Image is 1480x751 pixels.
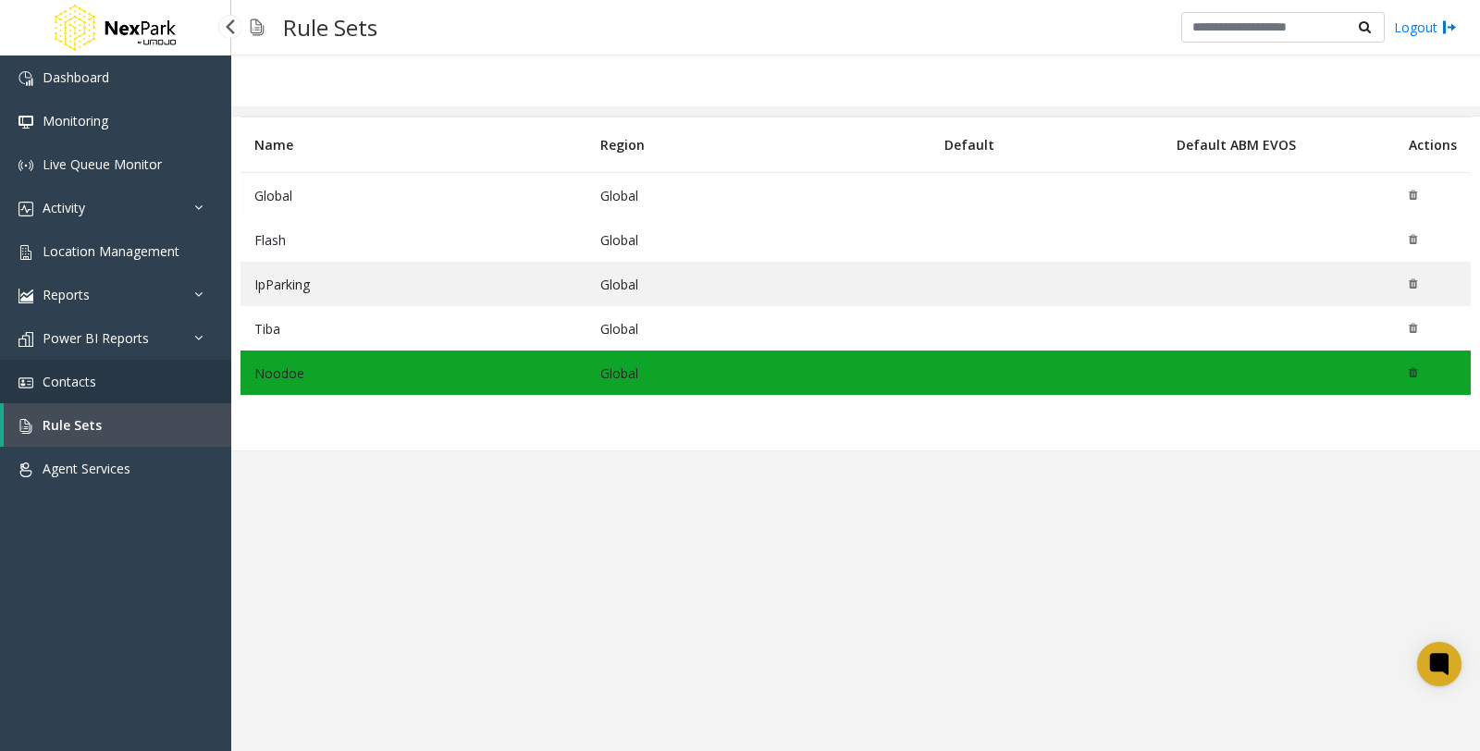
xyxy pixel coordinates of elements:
[4,403,231,447] a: Rule Sets
[1163,117,1395,173] th: Default ABM EVOS
[1394,18,1457,37] a: Logout
[43,199,85,216] span: Activity
[586,117,931,173] th: Region
[1395,117,1471,173] th: Actions
[43,416,102,434] span: Rule Sets
[586,351,931,395] td: Global
[43,242,179,260] span: Location Management
[43,155,162,173] span: Live Queue Monitor
[43,112,108,129] span: Monitoring
[18,462,33,477] img: 'icon'
[931,117,1163,173] th: Default
[250,5,265,50] img: pageIcon
[18,115,33,129] img: 'icon'
[18,332,33,347] img: 'icon'
[43,286,90,303] span: Reports
[18,289,33,303] img: 'icon'
[43,68,109,86] span: Dashboard
[240,306,586,351] td: Tiba
[18,245,33,260] img: 'icon'
[274,5,387,50] h3: Rule Sets
[18,202,33,216] img: 'icon'
[586,173,931,218] td: Global
[240,351,586,395] td: Noodoe
[240,117,586,173] th: Name
[1442,18,1457,37] img: logout
[586,217,931,262] td: Global
[18,375,33,390] img: 'icon'
[240,173,586,218] td: Global
[43,329,149,347] span: Power BI Reports
[18,158,33,173] img: 'icon'
[18,71,33,86] img: 'icon'
[43,460,130,477] span: Agent Services
[586,306,931,351] td: Global
[240,262,586,306] td: IpParking
[18,419,33,434] img: 'icon'
[586,262,931,306] td: Global
[43,373,96,390] span: Contacts
[240,217,586,262] td: Flash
